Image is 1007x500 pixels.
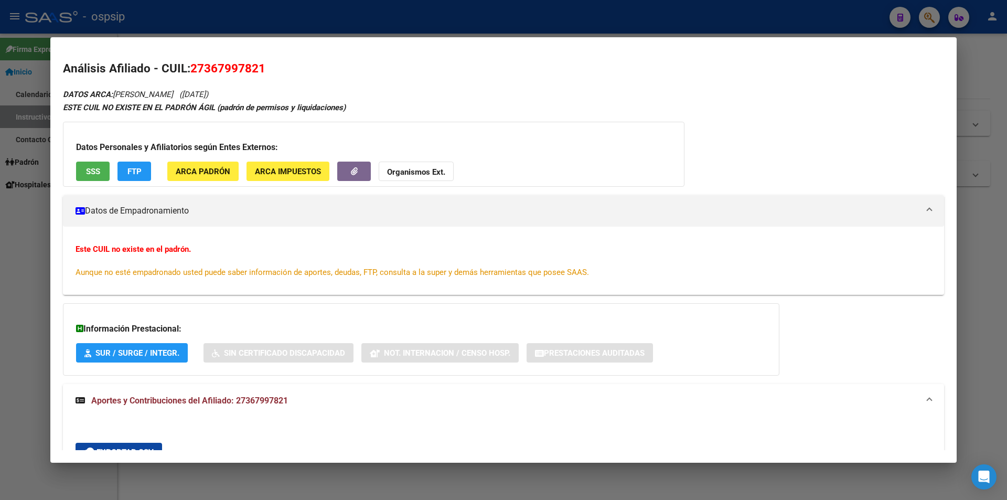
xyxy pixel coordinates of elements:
button: Sin Certificado Discapacidad [203,343,353,363]
div: Datos de Empadronamiento [63,227,944,295]
button: ARCA Impuestos [247,162,329,181]
strong: ESTE CUIL NO EXISTE EN EL PADRÓN ÁGIL (padrón de permisos y liquidaciones) [63,103,346,112]
button: Prestaciones Auditadas [527,343,653,363]
span: Prestaciones Auditadas [544,348,645,358]
span: Aunque no esté empadronado usted puede saber información de aportes, deudas, FTP, consulta a la s... [76,268,589,277]
mat-icon: cloud_download [84,445,97,458]
button: Organismos Ext. [379,162,454,181]
h3: Datos Personales y Afiliatorios según Entes Externos: [76,141,671,154]
h3: Información Prestacional: [76,323,766,335]
span: ARCA Impuestos [255,167,321,176]
h2: Análisis Afiliado - CUIL: [63,60,944,78]
span: [PERSON_NAME] [63,90,173,99]
button: Not. Internacion / Censo Hosp. [361,343,519,363]
button: Exportar CSV [76,443,162,462]
span: SSS [86,167,100,176]
span: Exportar CSV [84,448,154,457]
mat-expansion-panel-header: Datos de Empadronamiento [63,195,944,227]
div: Open Intercom Messenger [971,464,997,490]
strong: Organismos Ext. [387,167,445,177]
span: FTP [127,167,142,176]
span: Sin Certificado Discapacidad [224,348,345,358]
strong: DATOS ARCA: [63,90,113,99]
span: ([DATE]) [179,90,208,99]
button: FTP [117,162,151,181]
span: ARCA Padrón [176,167,230,176]
button: SUR / SURGE / INTEGR. [76,343,188,363]
mat-panel-title: Datos de Empadronamiento [76,205,919,217]
span: Not. Internacion / Censo Hosp. [384,348,510,358]
strong: Este CUIL no existe en el padrón. [76,244,191,254]
span: SUR / SURGE / INTEGR. [95,348,179,358]
button: ARCA Padrón [167,162,239,181]
span: 27367997821 [190,61,265,75]
span: Aportes y Contribuciones del Afiliado: 27367997821 [91,396,288,406]
button: SSS [76,162,110,181]
mat-expansion-panel-header: Aportes y Contribuciones del Afiliado: 27367997821 [63,384,944,418]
